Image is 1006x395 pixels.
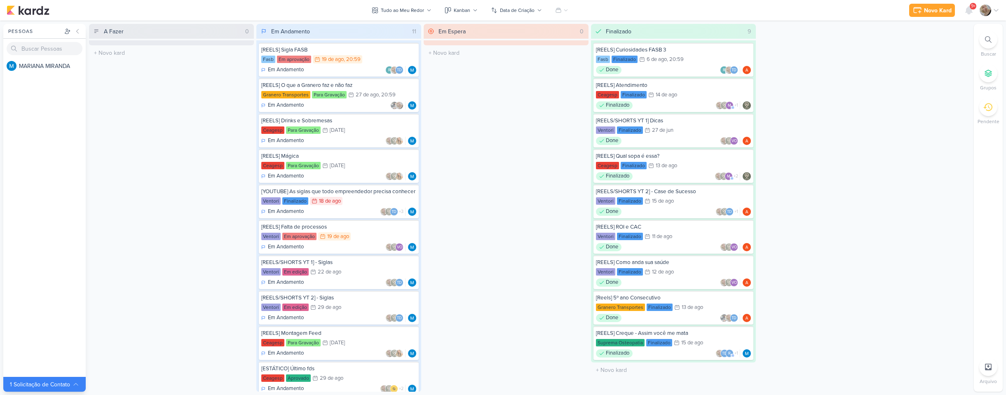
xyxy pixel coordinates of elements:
[385,66,406,74] div: Colaboradores: roberta.pecora@fasb.com.br, Sarah Violante, Thais de carvalho
[268,66,304,74] p: Em Andamento
[344,57,361,62] div: , 20:59
[408,208,416,216] img: MARIANA MIRANDA
[606,137,618,145] p: Done
[398,208,403,215] span: +3
[720,243,728,251] img: Sarah Violante
[395,137,403,145] img: Yasmin Yumi
[10,380,73,389] div: 1 Solicitação de Contato
[390,314,399,322] img: Leviê Agência de Marketing Digital
[390,172,399,180] img: Leviê Agência de Marketing Digital
[408,278,416,287] div: Responsável: MARIANA MIRANDA
[667,57,684,62] div: , 20:59
[261,374,284,382] div: Ceagesp
[596,349,633,358] div: Finalizado
[596,188,751,195] div: [REELS/SHORTS YT 2] - Case de Sucesso
[380,208,388,216] img: Sarah Violante
[596,197,615,205] div: Ventori
[596,233,615,240] div: Ventori
[395,278,403,287] div: Thais de carvalho
[743,101,751,110] div: Responsável: Leviê Agência de Marketing Digital
[397,68,402,72] p: Td
[385,172,406,180] div: Colaboradores: Sarah Violante, Leviê Agência de Marketing Digital, Yasmin Yumi
[7,42,82,55] input: Buscar Pessoas
[408,349,416,358] div: Responsável: MARIANA MIRANDA
[408,208,416,216] div: Responsável: MARIANA MIRANDA
[408,385,416,393] img: MARIANA MIRANDA
[715,101,740,110] div: Colaboradores: Sarah Violante, Leviê Agência de Marketing Digital, mlegnaioli@gmail.com, Yasmin Yumi
[730,278,738,287] div: Ventori Oficial
[606,243,618,251] p: Done
[408,314,416,322] img: MARIANA MIRANDA
[385,349,394,358] img: Sarah Violante
[390,208,398,216] div: Thais de carvalho
[7,61,16,71] img: MARIANA MIRANDA
[596,126,615,134] div: Ventori
[720,66,740,74] div: Colaboradores: roberta.pecora@fasb.com.br, Sarah Violante, Thais de carvalho
[261,56,275,63] div: Fasb
[380,208,406,216] div: Colaboradores: Sarah Violante, Leviê Agência de Marketing Digital, Thais de carvalho, Ventori Ofi...
[596,223,751,231] div: [REELS] ROI e CAC
[621,162,647,169] div: Finalizado
[3,377,86,392] button: 1 Solicitação de Contato
[282,304,309,311] div: Em edição
[330,128,345,133] div: [DATE]
[730,243,738,251] div: Ventori Oficial
[743,137,751,145] div: Responsável: Amanda ARAUJO
[596,56,610,63] div: Fasb
[408,66,416,74] div: Responsável: MARIANA MIRANDA
[734,208,738,215] span: +1
[606,314,618,322] p: Done
[385,278,394,287] img: Sarah Violante
[261,278,304,287] div: Em Andamento
[734,350,738,357] span: +1
[261,294,416,302] div: [REELS/SHORTS YT 2] - Siglas
[723,68,725,72] p: r
[380,385,406,393] div: Colaboradores: Sarah Violante, Leviê Agência de Marketing Digital, IDBOX - Agência de Design, mle...
[397,316,402,320] p: Td
[385,172,394,180] img: Sarah Violante
[577,27,587,36] div: 0
[425,47,587,59] input: + Novo kard
[596,268,615,276] div: Ventori
[596,91,619,98] div: Ceagesp
[743,208,751,216] img: Amanda ARAUJO
[277,56,311,63] div: Em aprovação
[727,210,732,214] p: Td
[388,68,391,72] p: r
[261,101,304,110] div: Em Andamento
[408,137,416,145] div: Responsável: MARIANA MIRANDA
[744,27,754,36] div: 9
[327,234,349,239] div: 19 de ago
[261,162,284,169] div: Ceagesp
[408,243,416,251] img: MARIANA MIRANDA
[261,117,416,124] div: [REELS] Drinks e Sobremesas
[408,101,416,110] img: MARIANA MIRANDA
[606,208,618,216] p: Done
[390,278,399,287] img: Leviê Agência de Marketing Digital
[725,101,734,110] div: mlegnaioli@gmail.com
[261,172,304,180] div: Em Andamento
[732,245,737,250] p: VO
[617,197,643,205] div: Finalizado
[715,101,724,110] img: Sarah Violante
[720,314,740,322] div: Colaboradores: Everton Granero, Sarah Violante, Thais de carvalho
[379,92,396,98] div: , 20:59
[330,163,345,168] div: [DATE]
[725,172,733,180] div: mlegnaioli@gmail.com
[385,278,406,287] div: Colaboradores: Sarah Violante, Leviê Agência de Marketing Digital, Thais de carvalho
[596,294,751,302] div: [Reels] 5º ano Consecutivo
[617,233,643,240] div: Finalizado
[408,101,416,110] div: Responsável: MARIANA MIRANDA
[390,66,399,74] img: Sarah Violante
[408,278,416,287] img: MARIANA MIRANDA
[720,314,728,322] img: Everton Granero
[409,27,420,36] div: 11
[385,243,394,251] img: Sarah Violante
[261,385,304,393] div: Em Andamento
[728,104,731,108] p: m
[743,137,751,145] img: Amanda ARAUJO
[261,339,284,346] div: Ceagesp
[596,278,621,287] div: Done
[385,385,393,393] img: Leviê Agência de Marketing Digital
[974,30,1003,58] li: Ctrl + F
